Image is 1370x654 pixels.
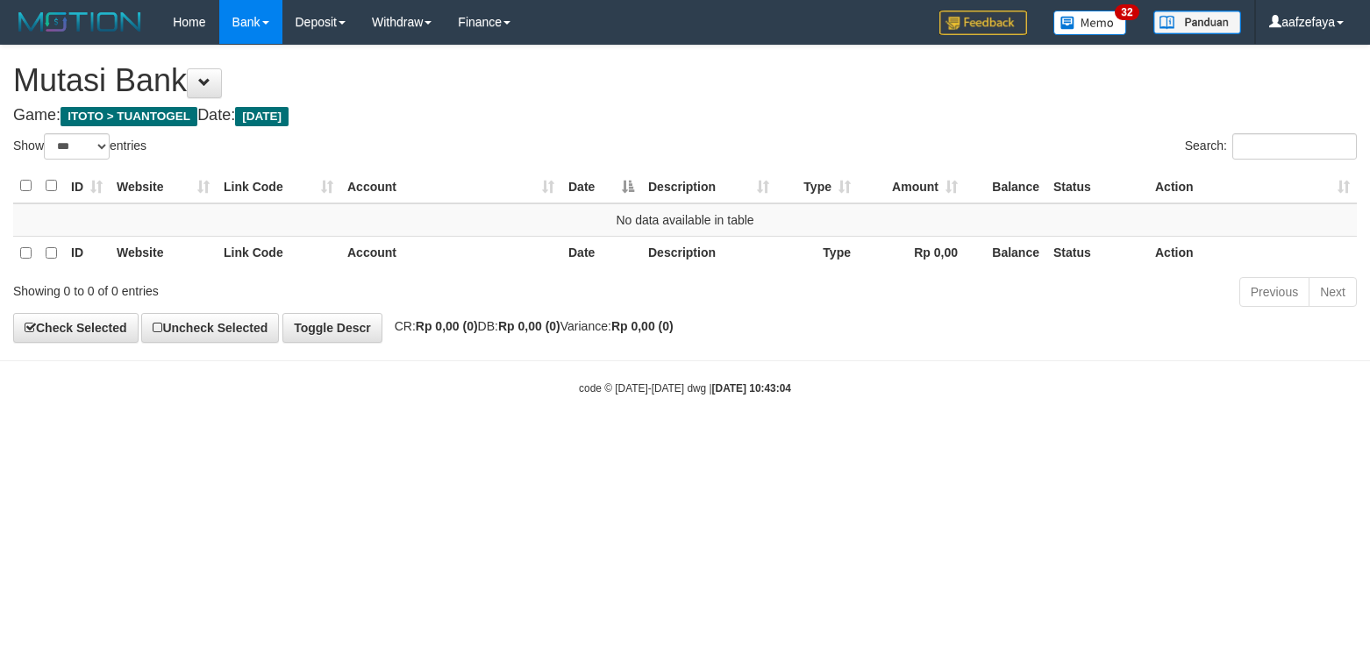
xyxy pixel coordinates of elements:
th: Balance [965,169,1046,203]
th: ID [64,236,110,270]
th: ID: activate to sort column ascending [64,169,110,203]
th: Status [1046,236,1148,270]
td: No data available in table [13,203,1357,237]
strong: Rp 0,00 (0) [611,319,674,333]
th: Date [561,236,641,270]
th: Description: activate to sort column ascending [641,169,776,203]
a: Check Selected [13,313,139,343]
strong: Rp 0,00 (0) [416,319,478,333]
div: Showing 0 to 0 of 0 entries [13,275,558,300]
span: ITOTO > TUANTOGEL [61,107,197,126]
th: Date: activate to sort column descending [561,169,641,203]
th: Website [110,236,217,270]
h1: Mutasi Bank [13,63,1357,98]
a: Next [1309,277,1357,307]
a: Uncheck Selected [141,313,279,343]
th: Link Code [217,236,340,270]
label: Search: [1185,133,1357,160]
span: 32 [1115,4,1138,20]
img: Button%20Memo.svg [1053,11,1127,35]
small: code © [DATE]-[DATE] dwg | [579,382,791,395]
img: MOTION_logo.png [13,9,146,35]
select: Showentries [44,133,110,160]
th: Rp 0,00 [858,236,965,270]
th: Amount: activate to sort column ascending [858,169,965,203]
strong: [DATE] 10:43:04 [712,382,791,395]
th: Website: activate to sort column ascending [110,169,217,203]
th: Type: activate to sort column ascending [776,169,858,203]
span: CR: DB: Variance: [386,319,674,333]
h4: Game: Date: [13,107,1357,124]
th: Action: activate to sort column ascending [1148,169,1357,203]
th: Account: activate to sort column ascending [340,169,561,203]
a: Previous [1239,277,1309,307]
img: Feedback.jpg [939,11,1027,35]
th: Action [1148,236,1357,270]
th: Type [776,236,858,270]
th: Link Code: activate to sort column ascending [217,169,340,203]
th: Description [641,236,776,270]
th: Account [340,236,561,270]
input: Search: [1232,133,1357,160]
th: Balance [965,236,1046,270]
a: Toggle Descr [282,313,382,343]
label: Show entries [13,133,146,160]
strong: Rp 0,00 (0) [498,319,560,333]
th: Status [1046,169,1148,203]
img: panduan.png [1153,11,1241,34]
span: [DATE] [235,107,289,126]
